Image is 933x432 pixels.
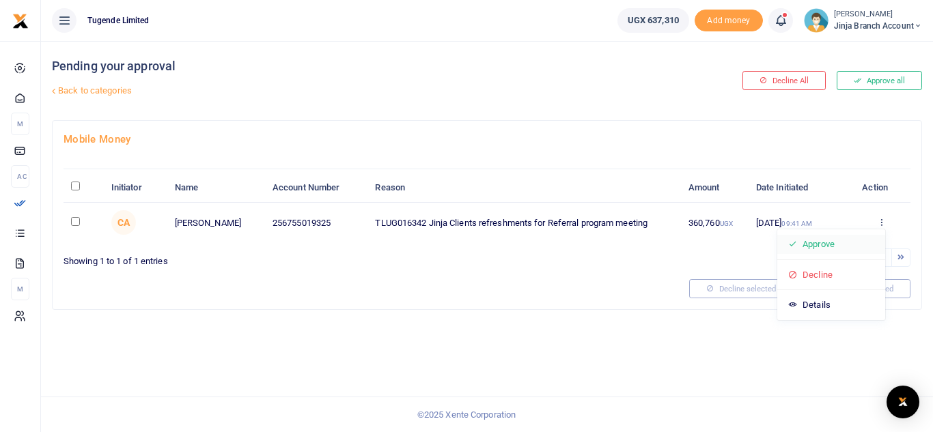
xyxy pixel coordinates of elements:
small: UGX [720,220,733,227]
small: 09:41 AM [781,220,812,227]
div: Open Intercom Messenger [887,386,919,418]
th: Date Initiated: activate to sort column ascending [749,173,852,203]
th: Initiator: activate to sort column ascending [104,173,167,203]
a: Details [777,296,885,315]
td: 256755019325 [265,203,367,242]
a: Approve [777,235,885,254]
th: Name: activate to sort column ascending [167,173,264,203]
li: M [11,113,29,135]
a: Decline [777,265,885,285]
li: Wallet ballance [612,8,695,33]
a: profile-user [PERSON_NAME] Jinja branch account [804,8,922,33]
li: Toup your wallet [695,10,763,32]
li: M [11,278,29,300]
button: Approve all [837,71,922,90]
span: Tugende Limited [82,14,155,27]
td: [DATE] [749,203,852,242]
span: Catherine Achieng [111,210,136,235]
th: Amount: activate to sort column ascending [681,173,749,203]
a: Back to categories [48,79,628,102]
span: UGX 637,310 [628,14,679,27]
th: Reason: activate to sort column ascending [367,173,680,203]
button: Decline All [742,71,826,90]
a: UGX 637,310 [617,8,689,33]
h4: Mobile Money [64,132,910,147]
th: Account Number: activate to sort column ascending [265,173,367,203]
li: Ac [11,165,29,188]
img: logo-small [12,13,29,29]
h4: Pending your approval [52,59,628,74]
td: [PERSON_NAME] [167,203,264,242]
a: logo-small logo-large logo-large [12,15,29,25]
small: [PERSON_NAME] [834,9,922,20]
a: Add money [695,14,763,25]
th: : activate to sort column descending [64,173,104,203]
div: Showing 1 to 1 of 1 entries [64,247,482,268]
span: Jinja branch account [834,20,922,32]
img: profile-user [804,8,828,33]
td: TLUG016342 Jinja Clients refreshments for Referral program meeting [367,203,680,242]
td: 360,760 [681,203,749,242]
th: Action: activate to sort column ascending [852,173,910,203]
span: Add money [695,10,763,32]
